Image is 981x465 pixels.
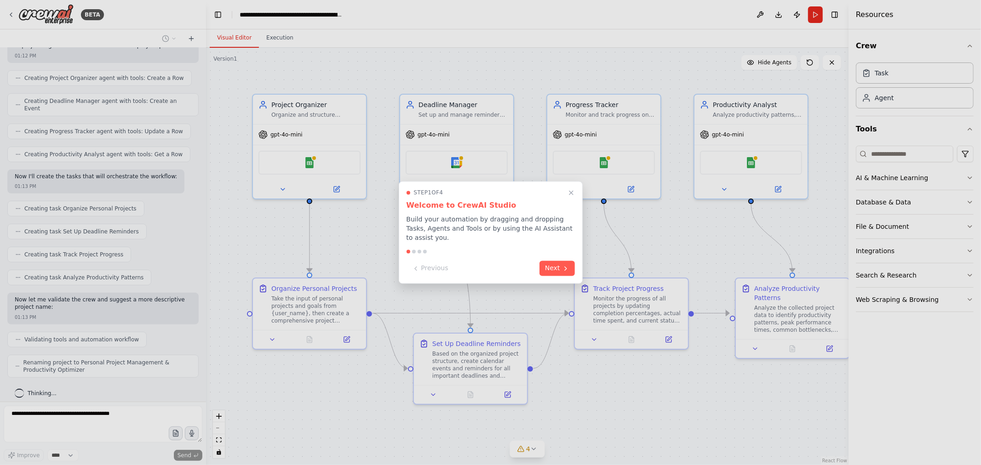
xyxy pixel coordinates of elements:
button: Next [539,261,575,276]
button: Close walkthrough [566,187,577,198]
button: Previous [407,261,454,276]
p: Build your automation by dragging and dropping Tasks, Agents and Tools or by using the AI Assista... [407,215,575,243]
span: Step 1 of 4 [414,189,443,197]
h3: Welcome to CrewAI Studio [407,200,575,211]
button: Hide left sidebar [212,8,224,21]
